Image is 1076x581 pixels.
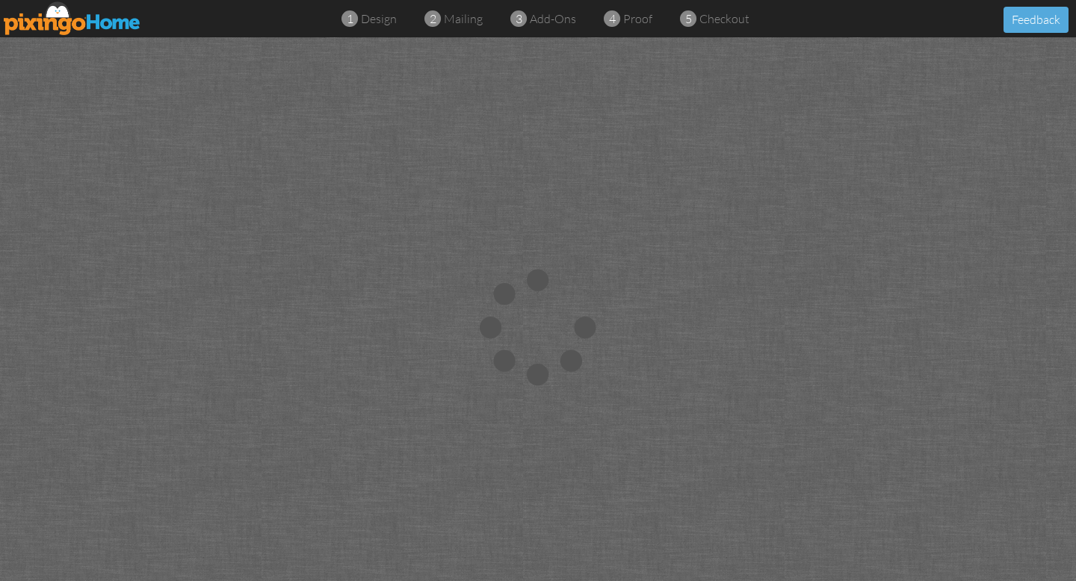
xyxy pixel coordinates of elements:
[347,10,353,28] span: 1
[430,10,436,28] span: 2
[361,11,397,26] span: design
[4,1,141,35] img: pixingo logo
[530,11,576,26] span: add-ons
[444,11,483,26] span: mailing
[609,10,616,28] span: 4
[685,10,692,28] span: 5
[516,10,522,28] span: 3
[623,11,652,26] span: proof
[1004,7,1069,33] button: Feedback
[699,11,749,26] span: checkout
